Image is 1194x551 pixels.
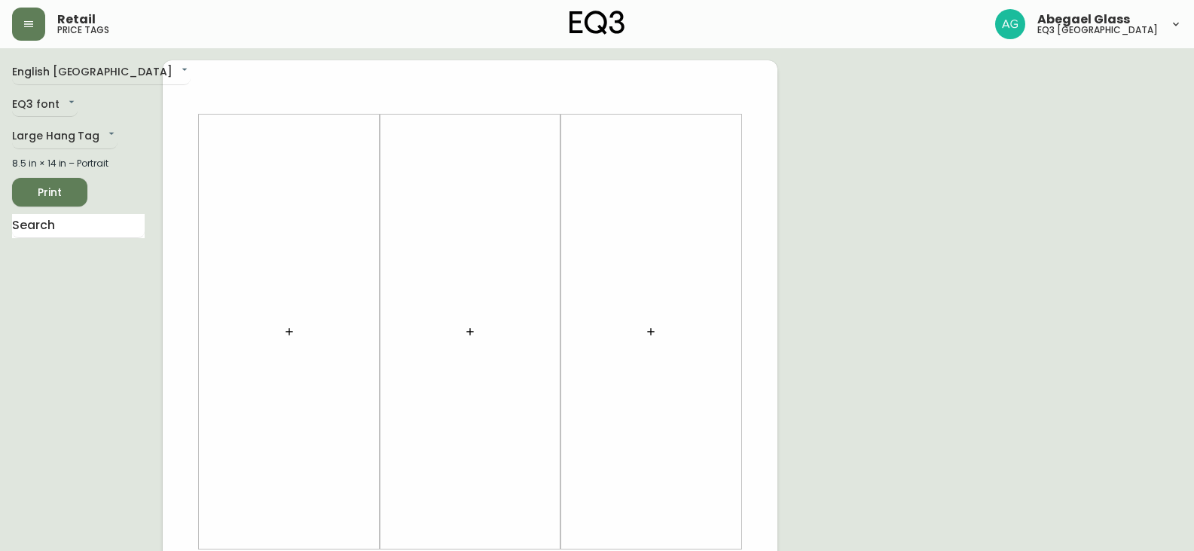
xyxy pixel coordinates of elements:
[12,60,191,85] div: English [GEOGRAPHIC_DATA]
[570,11,625,35] img: logo
[12,93,78,118] div: EQ3 font
[1037,14,1130,26] span: Abegael Glass
[24,183,75,202] span: Print
[12,157,145,170] div: 8.5 in × 14 in – Portrait
[57,14,96,26] span: Retail
[995,9,1025,39] img: ffcb3a98c62deb47deacec1bf39f4e65
[1037,26,1158,35] h5: eq3 [GEOGRAPHIC_DATA]
[57,26,109,35] h5: price tags
[12,214,145,238] input: Search
[12,178,87,207] button: Print
[12,124,118,149] div: Large Hang Tag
